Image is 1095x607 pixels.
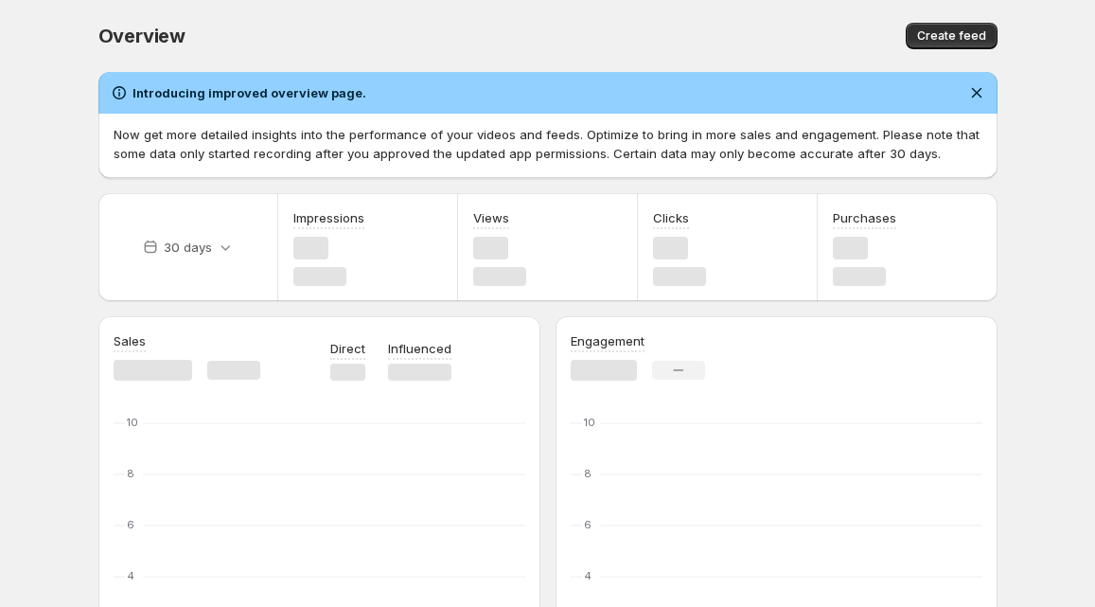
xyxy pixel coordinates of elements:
h3: Engagement [571,331,645,350]
p: Direct [330,339,365,358]
span: Create feed [917,28,986,44]
h3: Impressions [293,208,364,227]
text: 6 [584,518,592,531]
h3: Sales [114,331,146,350]
p: 30 days [164,238,212,257]
text: 4 [127,569,134,582]
text: 6 [127,518,134,531]
p: Now get more detailed insights into the performance of your videos and feeds. Optimize to bring i... [114,125,982,163]
h3: Purchases [833,208,896,227]
text: 8 [127,467,134,480]
button: Create feed [906,23,998,49]
h3: Views [473,208,509,227]
span: Overview [98,25,185,47]
button: Dismiss notification [963,80,990,106]
h3: Clicks [653,208,689,227]
text: 10 [127,416,138,429]
text: 8 [584,467,592,480]
h2: Introducing improved overview page. [132,83,366,102]
p: Influenced [388,339,451,358]
text: 4 [584,569,592,582]
text: 10 [584,416,595,429]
